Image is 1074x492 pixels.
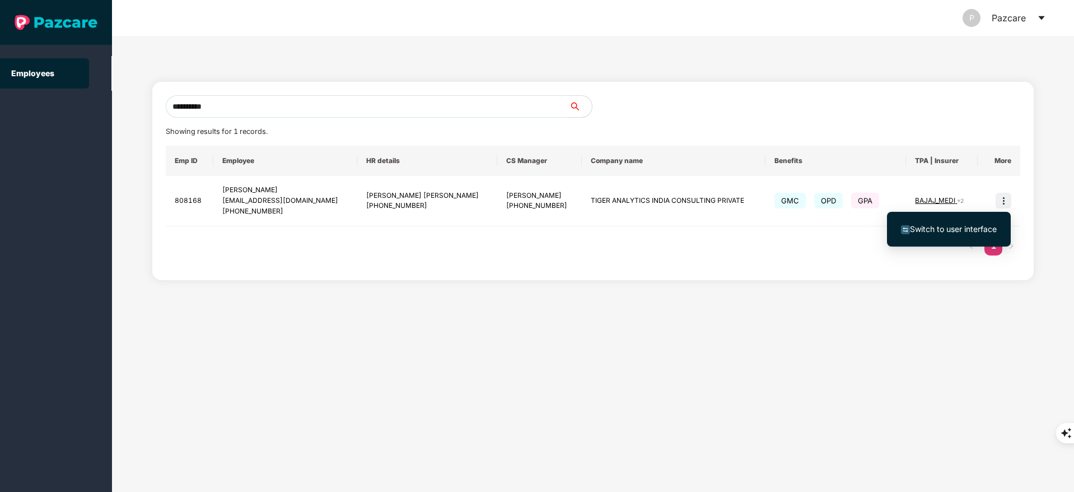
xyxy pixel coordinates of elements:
[582,176,765,226] td: TIGER ANALYTICS INDIA CONSULTING PRIVATE
[497,146,582,176] th: CS Manager
[910,224,997,234] span: Switch to user interface
[166,176,214,226] td: 808168
[366,201,488,211] div: [PHONE_NUMBER]
[774,193,806,208] span: GMC
[978,146,1020,176] th: More
[996,193,1011,208] img: icon
[1008,243,1015,249] span: right
[1002,238,1020,256] button: right
[357,146,497,176] th: HR details
[1037,13,1046,22] span: caret-down
[366,191,488,201] div: [PERSON_NAME] [PERSON_NAME]
[906,146,978,176] th: TPA | Insurer
[765,146,906,176] th: Benefits
[213,146,357,176] th: Employee
[569,102,592,111] span: search
[582,146,765,176] th: Company name
[506,201,573,211] div: [PHONE_NUMBER]
[222,185,348,196] div: [PERSON_NAME]
[957,197,964,204] span: + 2
[915,196,957,205] span: BAJAJ_MEDI
[1002,238,1020,256] li: Next Page
[166,127,268,136] span: Showing results for 1 records.
[222,196,348,206] div: [EMAIL_ADDRESS][DOMAIN_NAME]
[222,206,348,217] div: [PHONE_NUMBER]
[901,225,910,234] img: svg+xml;base64,PHN2ZyB4bWxucz0iaHR0cDovL3d3dy53My5vcmcvMjAwMC9zdmciIHdpZHRoPSIxNiIgaGVpZ2h0PSIxNi...
[814,193,843,208] span: OPD
[851,193,879,208] span: GPA
[569,95,592,118] button: search
[969,9,974,27] span: P
[166,146,214,176] th: Emp ID
[11,68,54,78] a: Employees
[506,191,573,201] div: [PERSON_NAME]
